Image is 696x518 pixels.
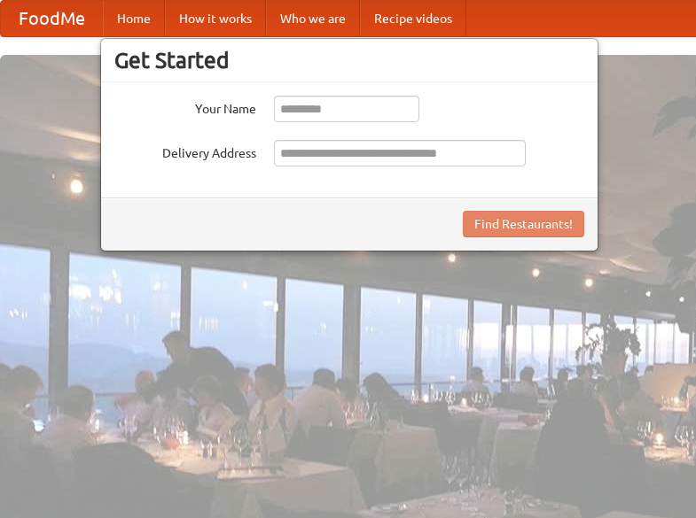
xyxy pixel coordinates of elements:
[114,96,256,118] label: Your Name
[266,1,360,36] a: Who we are
[103,1,165,36] a: Home
[165,1,266,36] a: How it works
[463,211,584,237] button: Find Restaurants!
[114,140,256,162] label: Delivery Address
[1,1,103,36] a: FoodMe
[114,47,584,73] h3: Get Started
[360,1,466,36] a: Recipe videos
